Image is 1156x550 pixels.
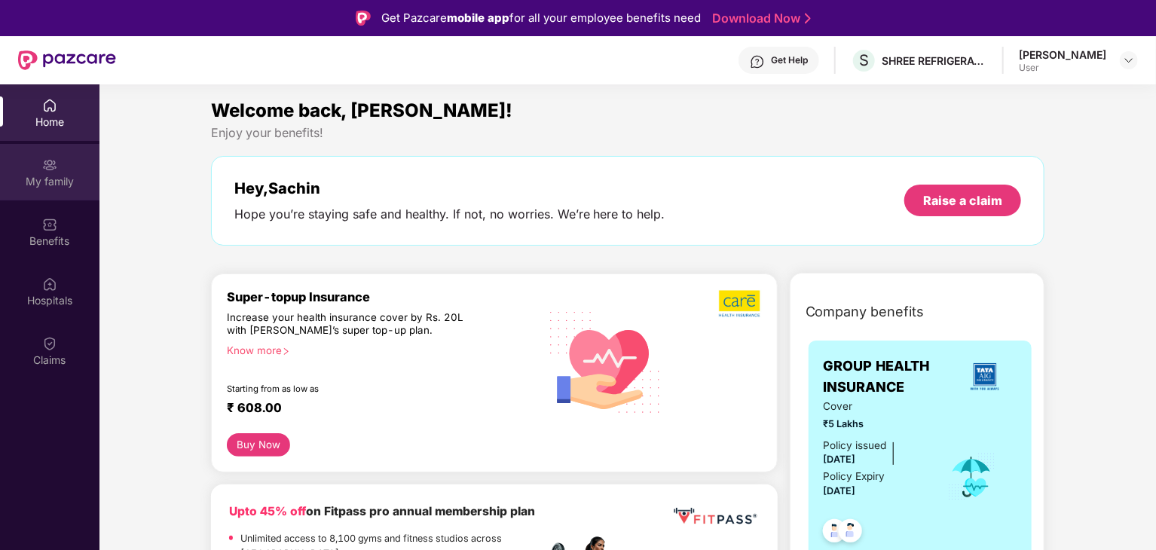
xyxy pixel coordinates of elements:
img: Logo [356,11,371,26]
img: Stroke [805,11,811,26]
img: svg+xml;base64,PHN2ZyB4bWxucz0iaHR0cDovL3d3dy53My5vcmcvMjAwMC9zdmciIHhtbG5zOnhsaW5rPSJodHRwOi8vd3... [539,293,673,429]
div: [PERSON_NAME] [1019,47,1106,62]
div: Policy issued [824,438,887,454]
strong: mobile app [447,11,509,25]
img: b5dec4f62d2307b9de63beb79f102df3.png [719,289,762,318]
img: svg+xml;base64,PHN2ZyB3aWR0aD0iMjAiIGhlaWdodD0iMjAiIHZpZXdCb3g9IjAgMCAyMCAyMCIgZmlsbD0ibm9uZSIgeG... [42,157,57,173]
div: User [1019,62,1106,74]
img: icon [947,452,996,502]
img: insurerLogo [965,356,1005,397]
div: Get Help [771,54,808,66]
div: Hope you’re staying safe and healthy. If not, no worries. We’re here to help. [234,206,665,222]
img: svg+xml;base64,PHN2ZyBpZD0iRHJvcGRvd24tMzJ4MzIiIHhtbG5zPSJodHRwOi8vd3d3LnczLm9yZy8yMDAwL3N2ZyIgd2... [1123,54,1135,66]
span: ₹5 Lakhs [824,417,927,432]
span: Welcome back, [PERSON_NAME]! [211,99,512,121]
span: GROUP HEALTH INSURANCE [824,356,953,399]
img: New Pazcare Logo [18,50,116,70]
button: Buy Now [227,433,291,457]
span: right [282,347,290,356]
span: S [859,51,869,69]
span: [DATE] [824,485,856,497]
span: [DATE] [824,454,856,465]
img: fppp.png [671,503,759,530]
div: SHREE REFRIGERATIONS LIMITED [882,53,987,68]
div: Know more [227,344,530,355]
div: Policy Expiry [824,469,885,484]
div: Raise a claim [923,192,1002,209]
b: Upto 45% off [229,504,306,518]
a: Download Now [712,11,806,26]
div: ₹ 608.00 [227,400,524,418]
div: Increase your health insurance cover by Rs. 20L with [PERSON_NAME]’s super top-up plan. [227,311,474,338]
img: svg+xml;base64,PHN2ZyBpZD0iSG9zcGl0YWxzIiB4bWxucz0iaHR0cDovL3d3dy53My5vcmcvMjAwMC9zdmciIHdpZHRoPS... [42,277,57,292]
div: Starting from as low as [227,383,475,394]
b: on Fitpass pro annual membership plan [229,504,535,518]
div: Hey, Sachin [234,179,665,197]
img: svg+xml;base64,PHN2ZyBpZD0iSG9tZSIgeG1sbnM9Imh0dHA6Ly93d3cudzMub3JnLzIwMDAvc3ZnIiB3aWR0aD0iMjAiIG... [42,98,57,113]
div: Enjoy your benefits! [211,125,1045,141]
span: Cover [824,399,927,414]
span: Company benefits [806,301,925,322]
div: Get Pazcare for all your employee benefits need [381,9,701,27]
img: svg+xml;base64,PHN2ZyBpZD0iSGVscC0zMngzMiIgeG1sbnM9Imh0dHA6Ly93d3cudzMub3JnLzIwMDAvc3ZnIiB3aWR0aD... [750,54,765,69]
img: svg+xml;base64,PHN2ZyBpZD0iQmVuZWZpdHMiIHhtbG5zPSJodHRwOi8vd3d3LnczLm9yZy8yMDAwL3N2ZyIgd2lkdGg9Ij... [42,217,57,232]
div: Super-topup Insurance [227,289,539,304]
img: svg+xml;base64,PHN2ZyBpZD0iQ2xhaW0iIHhtbG5zPSJodHRwOi8vd3d3LnczLm9yZy8yMDAwL3N2ZyIgd2lkdGg9IjIwIi... [42,336,57,351]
